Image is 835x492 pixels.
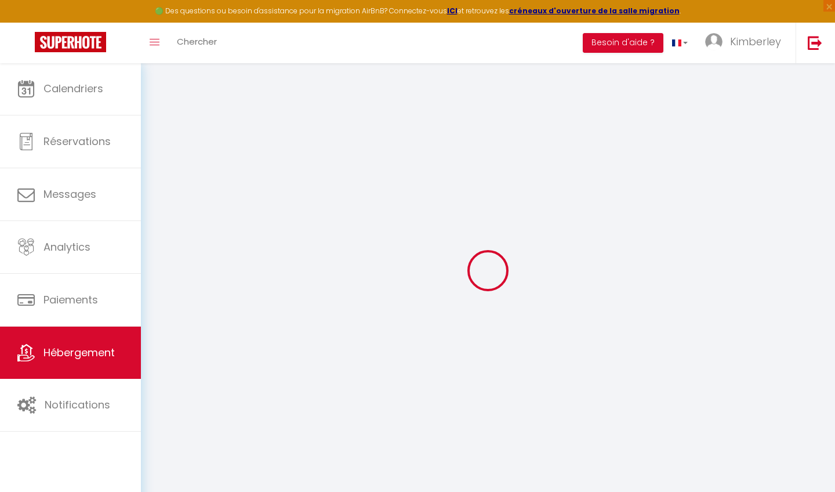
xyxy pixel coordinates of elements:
span: Paiements [43,292,98,307]
img: ... [705,33,723,50]
span: Messages [43,187,96,201]
span: Analytics [43,240,90,254]
span: Hébergement [43,345,115,360]
a: Chercher [168,23,226,63]
a: ... Kimberley [696,23,796,63]
a: ICI [447,6,458,16]
img: Super Booking [35,32,106,52]
button: Ouvrir le widget de chat LiveChat [9,5,44,39]
span: Chercher [177,35,217,48]
a: créneaux d'ouverture de la salle migration [509,6,680,16]
span: Notifications [45,397,110,412]
button: Besoin d'aide ? [583,33,663,53]
span: Réservations [43,134,111,149]
img: logout [808,35,822,50]
span: Calendriers [43,81,103,96]
span: Kimberley [730,34,781,49]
